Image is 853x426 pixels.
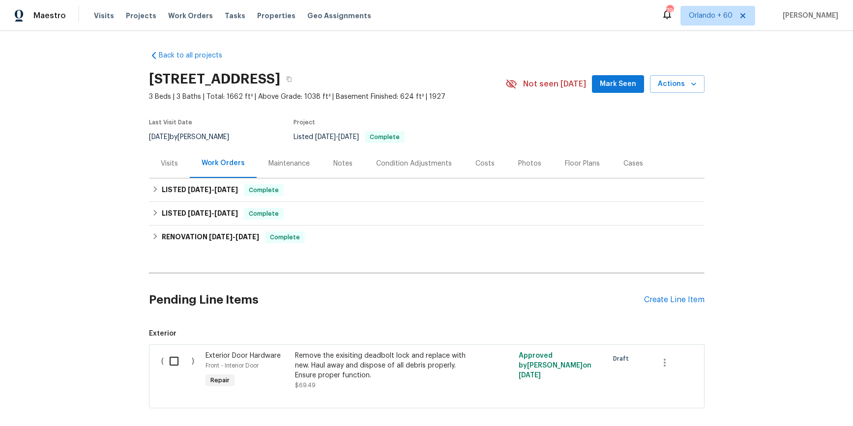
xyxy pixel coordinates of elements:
[188,186,238,193] span: -
[592,75,644,93] button: Mark Seen
[644,295,705,305] div: Create Line Item
[202,158,245,168] div: Work Orders
[33,11,66,21] span: Maestro
[149,134,170,141] span: [DATE]
[295,382,316,388] span: $69.49
[565,159,600,169] div: Floor Plans
[257,11,295,21] span: Properties
[295,351,468,380] div: Remove the exisiting deadbolt lock and replace with new. Haul away and dispose of all debris prop...
[225,12,245,19] span: Tasks
[366,134,404,140] span: Complete
[206,352,281,359] span: Exterior Door Hardware
[315,134,336,141] span: [DATE]
[266,232,304,242] span: Complete
[209,233,259,240] span: -
[650,75,705,93] button: Actions
[149,202,705,226] div: LISTED [DATE]-[DATE]Complete
[689,11,733,21] span: Orlando + 60
[149,226,705,249] div: RENOVATION [DATE]-[DATE]Complete
[149,178,705,202] div: LISTED [DATE]-[DATE]Complete
[168,11,213,21] span: Work Orders
[338,134,359,141] span: [DATE]
[376,159,452,169] div: Condition Adjustments
[162,184,238,196] h6: LISTED
[149,131,241,143] div: by [PERSON_NAME]
[315,134,359,141] span: -
[214,210,238,217] span: [DATE]
[149,92,505,102] span: 3 Beds | 3 Baths | Total: 1662 ft² | Above Grade: 1038 ft² | Basement Finished: 624 ft² | 1927
[294,119,315,125] span: Project
[235,233,259,240] span: [DATE]
[658,78,697,90] span: Actions
[268,159,310,169] div: Maintenance
[600,78,636,90] span: Mark Seen
[158,348,203,393] div: ( )
[523,79,586,89] span: Not seen [DATE]
[280,70,298,88] button: Copy Address
[623,159,643,169] div: Cases
[245,185,283,195] span: Complete
[518,159,541,169] div: Photos
[475,159,495,169] div: Costs
[94,11,114,21] span: Visits
[126,11,156,21] span: Projects
[188,210,238,217] span: -
[149,74,280,84] h2: [STREET_ADDRESS]
[519,352,591,379] span: Approved by [PERSON_NAME] on
[613,354,633,364] span: Draft
[162,208,238,220] h6: LISTED
[209,233,233,240] span: [DATE]
[149,119,192,125] span: Last Visit Date
[214,186,238,193] span: [DATE]
[206,375,234,385] span: Repair
[162,231,259,243] h6: RENOVATION
[333,159,353,169] div: Notes
[245,209,283,219] span: Complete
[307,11,371,21] span: Geo Assignments
[149,329,705,339] span: Exterior
[779,11,838,21] span: [PERSON_NAME]
[161,159,178,169] div: Visits
[149,51,243,60] a: Back to all projects
[206,363,259,369] span: Front - Interior Door
[149,277,644,323] h2: Pending Line Items
[666,6,673,16] div: 790
[294,134,405,141] span: Listed
[188,186,211,193] span: [DATE]
[519,372,541,379] span: [DATE]
[188,210,211,217] span: [DATE]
